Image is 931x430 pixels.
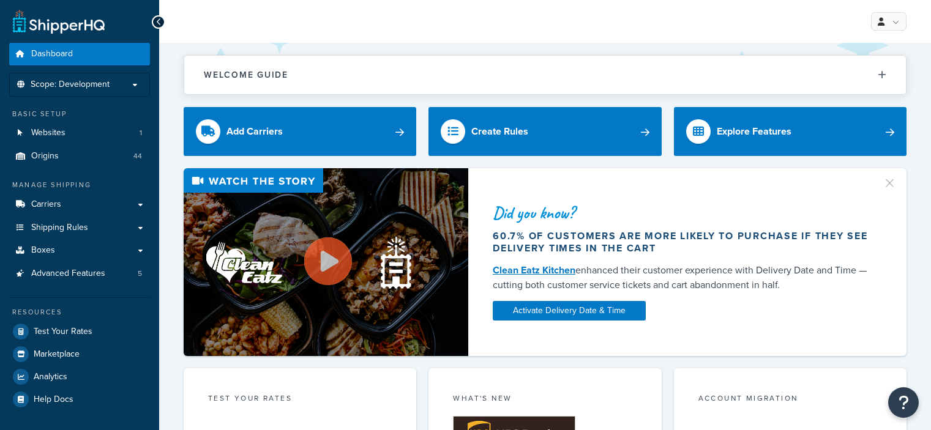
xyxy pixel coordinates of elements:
a: Explore Features [674,107,907,156]
div: Add Carriers [226,123,283,140]
span: Advanced Features [31,269,105,279]
button: Open Resource Center [888,387,919,418]
h2: Welcome Guide [204,70,288,80]
span: Test Your Rates [34,327,92,337]
span: Marketplace [34,349,80,360]
a: Help Docs [9,388,150,410]
div: Resources [9,307,150,317]
div: Account Migration [698,393,882,407]
div: Basic Setup [9,109,150,119]
li: Origins [9,145,150,168]
a: Marketplace [9,343,150,365]
div: Create Rules [471,123,528,140]
div: 60.7% of customers are more likely to purchase if they see delivery times in the cart [493,230,873,254]
a: Add Carriers [184,107,416,156]
span: Boxes [31,245,55,256]
a: Advanced Features5 [9,262,150,285]
a: Websites1 [9,122,150,144]
a: Activate Delivery Date & Time [493,301,646,321]
a: Origins44 [9,145,150,168]
div: Did you know? [493,204,873,221]
li: Advanced Features [9,262,150,285]
a: Boxes [9,239,150,262]
div: What's New [453,393,637,407]
span: 44 [133,151,142,161]
div: Manage Shipping [9,180,150,190]
span: Origins [31,151,59,161]
a: Shipping Rules [9,217,150,239]
div: enhanced their customer experience with Delivery Date and Time — cutting both customer service ti... [493,263,873,292]
span: Analytics [34,372,67,382]
span: Help Docs [34,395,73,405]
div: Explore Features [717,123,791,140]
a: Carriers [9,193,150,216]
a: Analytics [9,366,150,388]
a: Test Your Rates [9,321,150,343]
span: Dashboard [31,49,73,59]
span: Carriers [31,199,61,210]
span: Scope: Development [31,80,110,90]
a: Dashboard [9,43,150,65]
li: Websites [9,122,150,144]
a: Clean Eatz Kitchen [493,263,575,277]
img: Video thumbnail [184,168,468,356]
div: Test your rates [208,393,392,407]
span: Shipping Rules [31,223,88,233]
a: Create Rules [428,107,661,156]
span: 5 [138,269,142,279]
span: 1 [140,128,142,138]
button: Welcome Guide [184,56,906,94]
span: Websites [31,128,65,138]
